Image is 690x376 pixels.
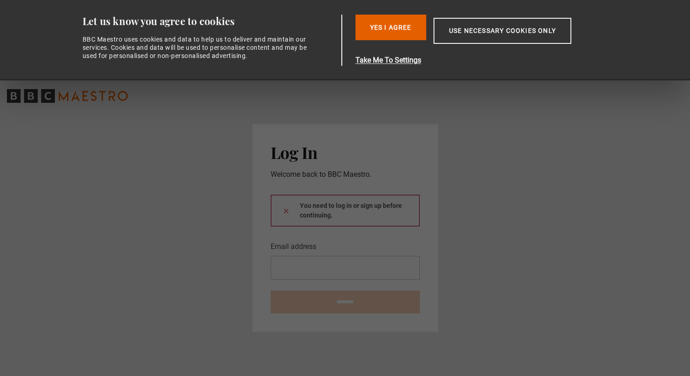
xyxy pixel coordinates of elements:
div: BBC Maestro uses cookies and data to help us to deliver and maintain our services. Cookies and da... [83,35,313,60]
div: Let us know you agree to cookies [83,15,338,28]
button: Use necessary cookies only [434,18,571,44]
label: Email address [271,241,316,252]
svg: BBC Maestro [7,89,128,103]
button: Take Me To Settings [355,55,615,66]
h2: Log In [271,143,420,162]
button: Yes I Agree [355,15,426,40]
div: You need to log in or sign up before continuing. [271,195,420,227]
p: Welcome back to BBC Maestro. [271,169,420,180]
